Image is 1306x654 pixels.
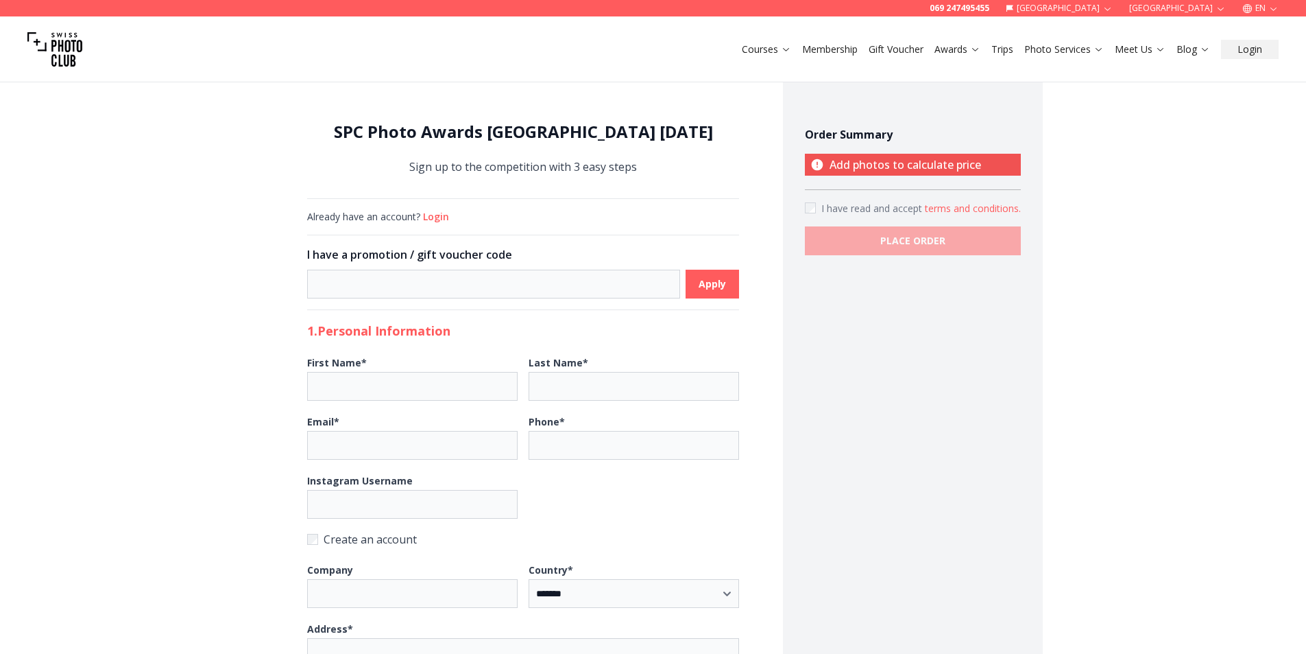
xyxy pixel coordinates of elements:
h2: 1. Personal Information [307,321,739,340]
input: Company [307,579,518,608]
button: Apply [686,270,739,299]
a: Trips [991,43,1013,56]
b: Country * [529,563,573,576]
button: Courses [736,40,797,59]
b: Company [307,563,353,576]
a: Photo Services [1024,43,1104,56]
b: PLACE ORDER [880,234,945,248]
select: Country* [529,579,739,608]
b: First Name * [307,356,367,369]
b: Email * [307,415,339,428]
h4: Order Summary [805,126,1021,143]
button: PLACE ORDER [805,226,1021,255]
button: Login [1221,40,1279,59]
button: Meet Us [1109,40,1171,59]
b: Apply [699,277,726,291]
img: Swiss photo club [27,22,82,77]
a: Gift Voucher [869,43,923,56]
input: Last Name* [529,372,739,401]
b: Address * [307,622,353,635]
p: Add photos to calculate price [805,154,1021,176]
div: Already have an account? [307,210,739,224]
button: Login [423,210,449,224]
span: I have read and accept [821,202,925,215]
button: Photo Services [1019,40,1109,59]
a: Courses [742,43,791,56]
h1: SPC Photo Awards [GEOGRAPHIC_DATA] [DATE] [307,121,739,143]
a: Membership [802,43,858,56]
button: Awards [929,40,986,59]
input: First Name* [307,372,518,401]
button: Blog [1171,40,1216,59]
input: Accept terms [805,202,816,213]
label: Create an account [307,530,739,549]
input: Instagram Username [307,490,518,519]
input: Email* [307,431,518,460]
input: Create an account [307,534,318,545]
a: Blog [1176,43,1210,56]
button: Trips [986,40,1019,59]
button: Membership [797,40,863,59]
input: Phone* [529,431,739,460]
div: Sign up to the competition with 3 easy steps [307,121,739,176]
button: Gift Voucher [863,40,929,59]
a: Meet Us [1115,43,1165,56]
a: 069 247495455 [930,3,989,14]
a: Awards [934,43,980,56]
b: Phone * [529,415,565,428]
h3: I have a promotion / gift voucher code [307,246,739,263]
button: Accept termsI have read and accept [925,202,1021,215]
b: Instagram Username [307,474,413,487]
b: Last Name * [529,356,588,369]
